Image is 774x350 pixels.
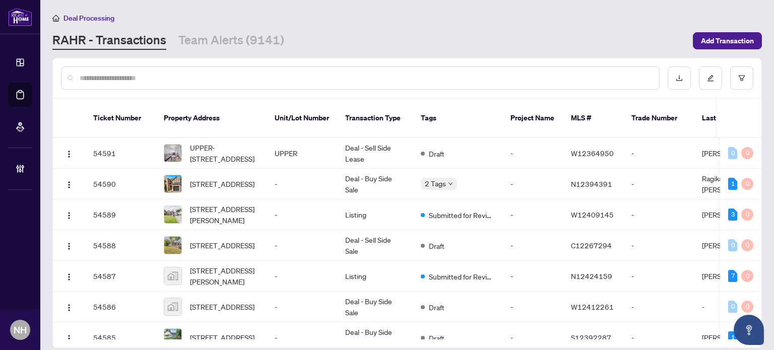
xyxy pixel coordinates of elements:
img: thumbnail-img [164,145,181,162]
td: [PERSON_NAME] [694,199,769,230]
button: filter [730,66,753,90]
td: 54586 [85,292,156,322]
span: W12409145 [571,210,614,219]
span: Draft [429,148,444,159]
span: 2 Tags [425,178,446,189]
span: C12267294 [571,241,612,250]
button: Logo [61,329,77,345]
div: 0 [728,147,737,159]
th: Unit/Lot Number [267,99,337,138]
span: UPPER-[STREET_ADDRESS] [190,142,259,164]
td: [PERSON_NAME] [694,138,769,169]
button: Open asap [734,315,764,345]
div: 0 [741,239,753,251]
td: 54589 [85,199,156,230]
td: - [267,169,337,199]
span: Draft [429,302,444,313]
div: 0 [741,270,753,282]
span: W12364950 [571,149,614,158]
td: Ragika [PERSON_NAME] [694,169,769,199]
div: 1 [728,178,737,190]
td: - [502,292,563,322]
td: - [267,230,337,261]
td: - [623,292,694,322]
td: - [623,230,694,261]
span: edit [707,75,714,82]
td: Deal - Sell Side Sale [337,230,413,261]
span: W12412261 [571,302,614,311]
span: download [676,75,683,82]
span: [STREET_ADDRESS] [190,240,254,251]
td: Listing [337,199,413,230]
td: - [623,138,694,169]
td: [PERSON_NAME] [694,261,769,292]
img: Logo [65,181,73,189]
img: thumbnail-img [164,237,181,254]
td: Deal - Buy Side Sale [337,169,413,199]
span: S12392287 [571,333,611,342]
span: Draft [429,240,444,251]
td: - [623,199,694,230]
img: thumbnail-img [164,206,181,223]
button: Logo [61,206,77,223]
td: - [502,261,563,292]
span: Submitted for Review [429,209,494,221]
span: down [448,181,453,186]
img: thumbnail-img [164,329,181,346]
td: - [694,292,769,322]
span: N12424159 [571,271,612,281]
img: logo [8,8,32,26]
span: [STREET_ADDRESS] [190,332,254,343]
img: Logo [65,334,73,342]
button: Logo [61,268,77,284]
td: 54590 [85,169,156,199]
button: download [668,66,691,90]
span: [STREET_ADDRESS][PERSON_NAME] [190,203,259,226]
img: Logo [65,304,73,312]
button: Logo [61,237,77,253]
img: thumbnail-img [164,175,181,192]
th: Property Address [156,99,267,138]
div: 1 [728,331,737,343]
span: NH [14,323,27,337]
td: - [267,261,337,292]
button: Logo [61,145,77,161]
td: Listing [337,261,413,292]
div: 0 [741,301,753,313]
td: [PERSON_NAME] [694,230,769,261]
div: 0 [741,178,753,190]
span: Deal Processing [63,14,114,23]
a: RAHR - Transactions [52,32,166,50]
td: - [502,199,563,230]
span: [STREET_ADDRESS] [190,301,254,312]
img: thumbnail-img [164,298,181,315]
th: Project Name [502,99,563,138]
img: Logo [65,242,73,250]
span: filter [738,75,745,82]
span: N12394391 [571,179,612,188]
td: 54588 [85,230,156,261]
span: Submitted for Review [429,271,494,282]
a: Team Alerts (9141) [178,32,284,50]
img: Logo [65,150,73,158]
div: 7 [728,270,737,282]
img: Logo [65,273,73,281]
div: 0 [728,239,737,251]
th: Transaction Type [337,99,413,138]
td: - [502,230,563,261]
div: 0 [741,208,753,221]
td: - [267,292,337,322]
td: - [502,169,563,199]
td: 54587 [85,261,156,292]
td: - [623,261,694,292]
div: 0 [741,147,753,159]
button: edit [699,66,722,90]
th: Tags [413,99,502,138]
span: [STREET_ADDRESS] [190,178,254,189]
span: [STREET_ADDRESS][PERSON_NAME] [190,265,259,287]
td: - [267,199,337,230]
td: Deal - Sell Side Lease [337,138,413,169]
th: Last Updated By [694,99,769,138]
th: Ticket Number [85,99,156,138]
td: - [502,138,563,169]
